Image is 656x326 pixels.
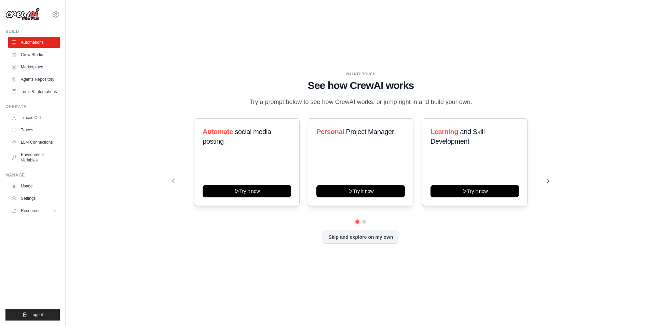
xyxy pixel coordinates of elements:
span: Personal [316,128,344,135]
button: Try it now [430,185,519,197]
div: WALKTHROUGH [172,71,549,77]
a: Environment Variables [8,149,60,166]
a: Traces Old [8,112,60,123]
p: Try a prompt below to see how CrewAI works, or jump right in and build your own. [246,97,476,107]
span: Learning [430,128,458,135]
a: LLM Connections [8,137,60,148]
img: Logo [5,8,40,21]
a: Usage [8,181,60,192]
div: Manage [5,172,60,178]
button: Try it now [316,185,405,197]
span: Logout [30,312,43,317]
span: social media posting [203,128,271,145]
div: Operate [5,104,60,109]
a: Settings [8,193,60,204]
span: Automate [203,128,233,135]
button: Skip and explore on my own [323,231,399,244]
span: and Skill Development [430,128,484,145]
span: Project Manager [346,128,394,135]
a: Crew Studio [8,49,60,60]
a: Marketplace [8,62,60,73]
span: Resources [21,208,40,213]
a: Traces [8,125,60,135]
a: Agents Repository [8,74,60,85]
h1: See how CrewAI works [172,79,549,92]
a: Automations [8,37,60,48]
div: Build [5,29,60,34]
button: Resources [8,205,60,216]
button: Try it now [203,185,291,197]
button: Logout [5,309,60,321]
a: Tools & Integrations [8,86,60,97]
